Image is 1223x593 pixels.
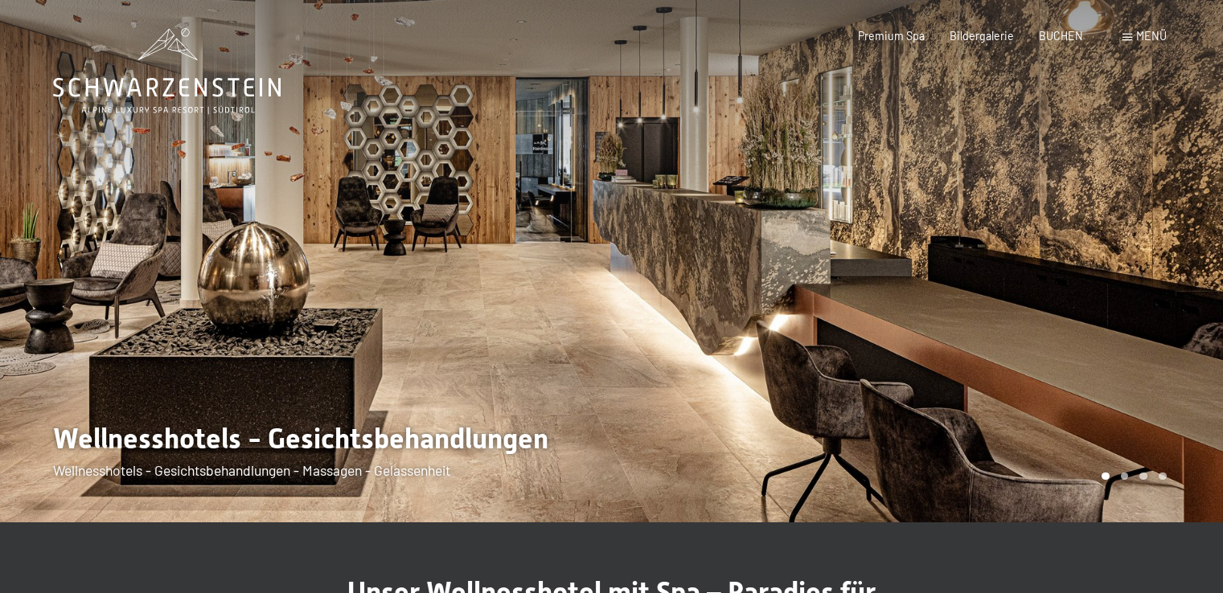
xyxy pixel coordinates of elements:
[1096,472,1167,481] div: Carousel Pagination
[858,29,925,43] a: Premium Spa
[1121,472,1129,481] div: Carousel Page 2
[1102,472,1110,481] div: Carousel Page 1 (Current Slide)
[1039,29,1083,43] a: BUCHEN
[950,29,1014,43] a: Bildergalerie
[1136,29,1167,43] span: Menü
[1159,472,1167,481] div: Carousel Page 4
[1139,472,1147,481] div: Carousel Page 3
